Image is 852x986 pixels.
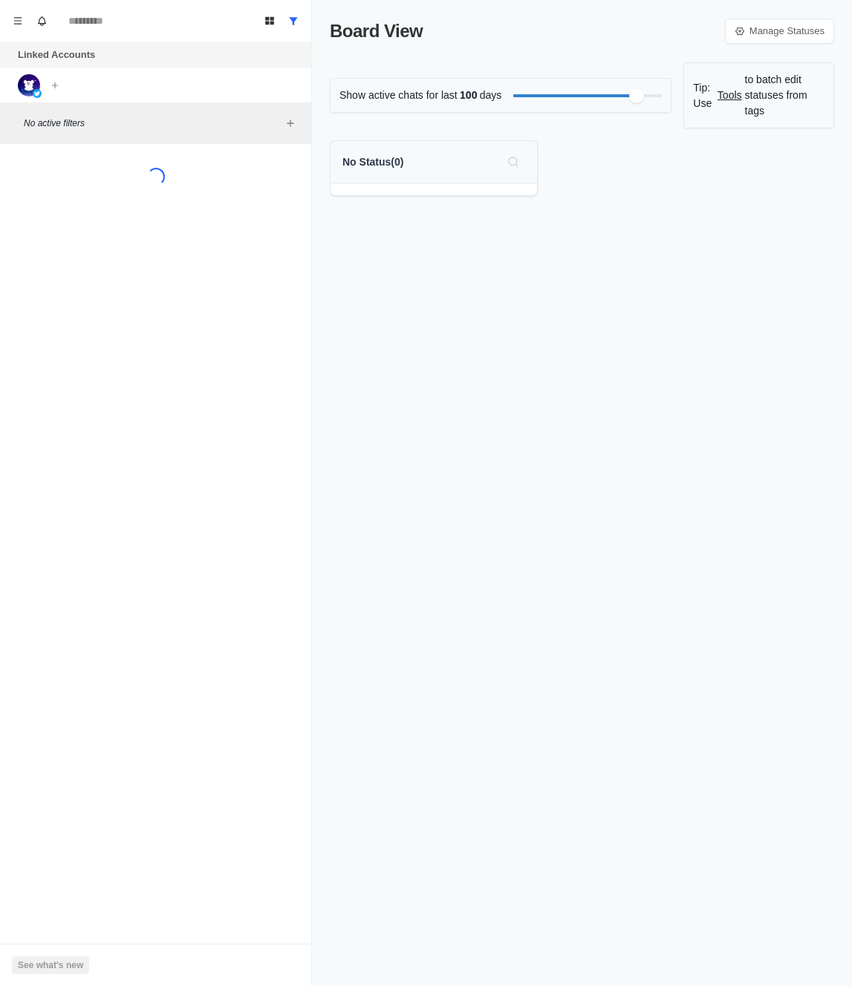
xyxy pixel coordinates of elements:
button: Notifications [30,9,53,33]
a: Manage Statuses [725,19,834,44]
p: Tip: Use [693,80,715,111]
img: picture [33,89,42,98]
button: Board View [258,9,282,33]
p: to batch edit statuses from tags [745,72,825,119]
button: Add account [46,76,64,94]
button: Menu [6,9,30,33]
button: Add filters [282,114,299,132]
p: Linked Accounts [18,48,95,62]
button: Search [501,150,525,174]
button: Show all conversations [282,9,305,33]
a: Tools [718,88,742,103]
p: No Status ( 0 ) [342,154,403,170]
p: Board View [330,18,423,45]
p: Show active chats for last [339,88,458,103]
button: See what's new [12,956,89,974]
span: 100 [458,88,480,103]
img: picture [18,74,40,97]
div: Filter by activity days [629,88,644,103]
p: No active filters [24,117,282,130]
p: days [480,88,502,103]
